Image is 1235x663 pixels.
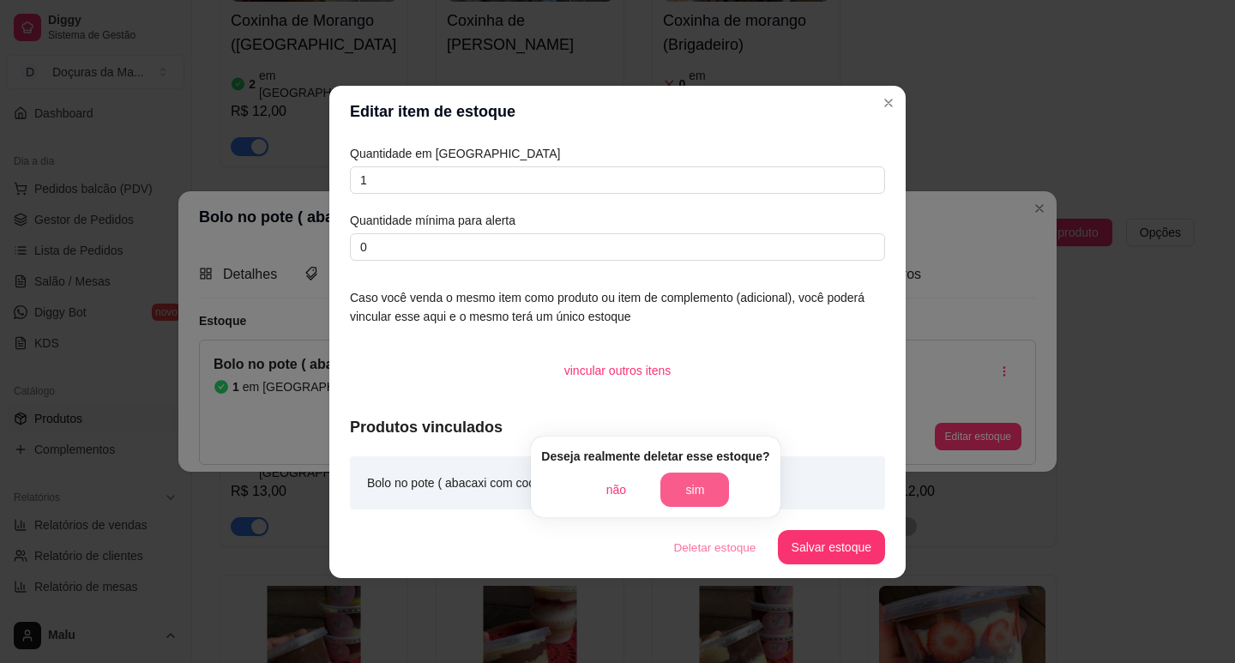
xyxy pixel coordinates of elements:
[329,86,906,137] header: Editar item de estoque
[875,89,902,117] button: Close
[367,473,585,492] article: Bolo no pote ( abacaxi com coco ) 250ml
[778,530,885,564] button: Salvar estoque
[350,211,885,230] article: Quantidade mínima para alerta
[660,473,729,507] button: sim
[660,530,769,564] button: Deletar estoque
[581,473,650,507] button: não
[350,144,885,163] article: Quantidade em [GEOGRAPHIC_DATA]
[551,353,685,388] button: vincular outros itens
[350,288,885,326] article: Caso você venda o mesmo item como produto ou item de complemento (adicional), você poderá vincula...
[541,447,769,466] article: Deseja realmente deletar esse estoque?
[350,415,885,439] article: Produtos vinculados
